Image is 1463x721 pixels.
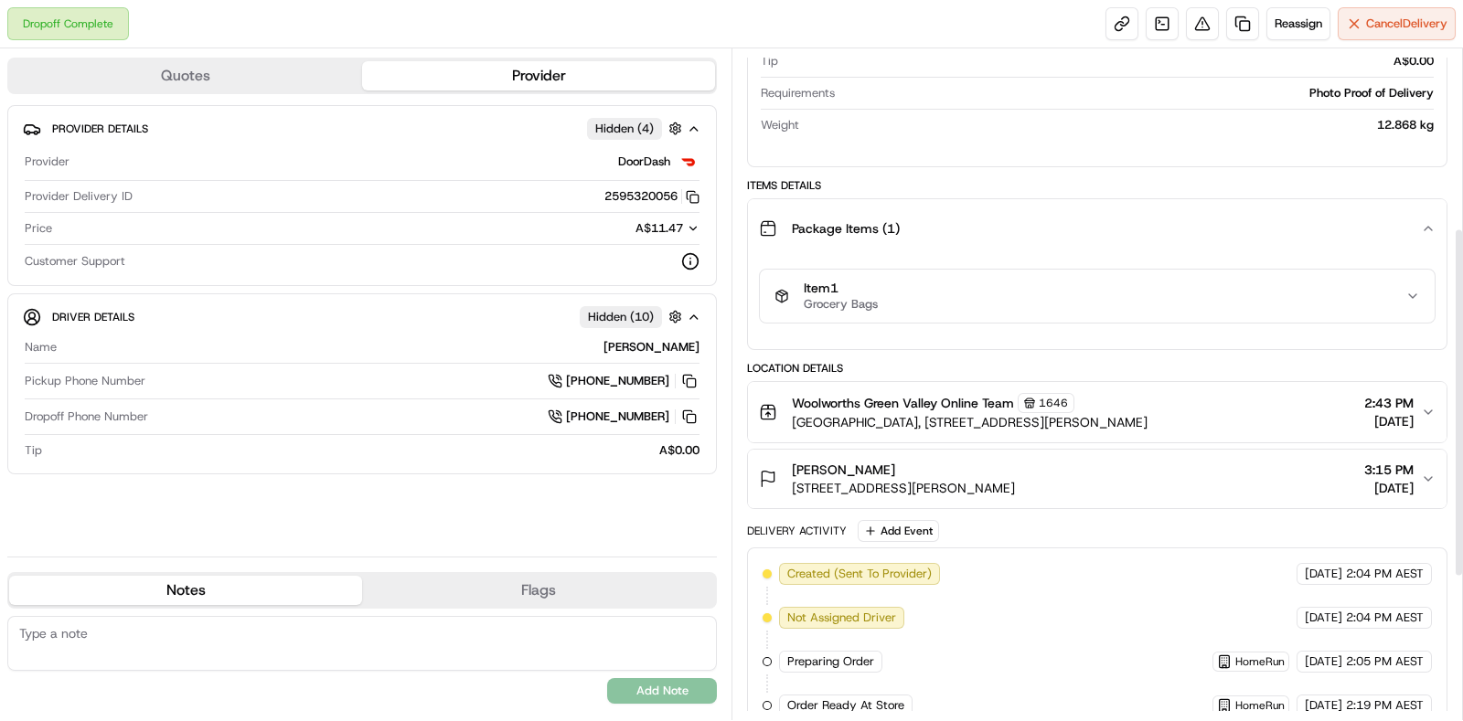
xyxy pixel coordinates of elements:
span: Order Ready At Store [787,697,904,714]
button: Reassign [1266,7,1330,40]
span: [DATE] [1305,697,1342,714]
span: Grocery Bags [804,297,878,312]
a: [PHONE_NUMBER] [548,371,699,391]
div: Photo Proof of Delivery [842,85,1434,101]
button: [PERSON_NAME][STREET_ADDRESS][PERSON_NAME]3:15 PM[DATE] [748,450,1447,508]
span: Requirements [761,85,835,101]
span: A$11.47 [635,220,683,236]
button: CancelDelivery [1338,7,1456,40]
span: 2:04 PM AEST [1346,566,1424,582]
button: Quotes [9,61,362,90]
span: Reassign [1275,16,1322,32]
button: Hidden (10) [580,305,687,328]
span: Weight [761,117,799,133]
button: Hidden (4) [587,117,687,140]
span: Pickup Phone Number [25,373,145,389]
span: Provider [25,154,69,170]
button: Add Event [858,520,939,542]
span: Driver Details [52,310,134,324]
span: Price [25,220,52,237]
button: Flags [362,576,715,605]
span: Provider Details [52,122,148,136]
div: [PERSON_NAME] [64,339,699,355]
span: [DATE] [1305,610,1342,626]
span: [STREET_ADDRESS][PERSON_NAME] [792,479,1015,497]
span: [PHONE_NUMBER] [566,373,669,389]
span: [PHONE_NUMBER] [566,408,669,425]
span: Cancel Delivery [1366,16,1447,32]
span: Customer Support [25,253,125,270]
button: Provider [362,61,715,90]
button: Driver DetailsHidden (10) [23,302,701,332]
span: [DATE] [1364,479,1414,497]
span: 2:43 PM [1364,394,1414,412]
div: Delivery Activity [747,524,847,538]
div: A$0.00 [785,53,1434,69]
span: Preparing Order [787,653,874,670]
button: A$11.47 [539,220,699,237]
span: Tip [25,442,42,459]
span: [PERSON_NAME] [792,461,895,479]
span: Not Assigned Driver [787,610,896,626]
span: [DATE] [1305,566,1342,582]
span: Woolworths Green Valley Online Team [792,394,1014,412]
button: Notes [9,576,362,605]
span: HomeRun [1235,654,1285,669]
div: Location Details [747,361,1447,376]
span: HomeRun [1235,698,1285,713]
span: Hidden ( 4 ) [595,121,654,137]
button: 2595320056 [604,188,699,205]
span: DoorDash [618,154,670,170]
span: Tip [761,53,778,69]
button: Provider DetailsHidden (4) [23,113,701,143]
div: 12.868 kg [806,117,1434,133]
div: A$0.00 [49,442,699,459]
span: 2:04 PM AEST [1346,610,1424,626]
span: [GEOGRAPHIC_DATA], [STREET_ADDRESS][PERSON_NAME] [792,413,1148,431]
div: Package Items (1) [748,258,1447,349]
span: 3:15 PM [1364,461,1414,479]
div: Items Details [747,178,1447,193]
span: Hidden ( 10 ) [588,309,654,325]
span: Provider Delivery ID [25,188,133,205]
span: 2:19 PM AEST [1346,697,1424,714]
a: [PHONE_NUMBER] [548,407,699,427]
span: Dropoff Phone Number [25,408,148,425]
span: 2:05 PM AEST [1346,653,1424,670]
span: [DATE] [1364,412,1414,430]
button: Woolworths Green Valley Online Team1646[GEOGRAPHIC_DATA], [STREET_ADDRESS][PERSON_NAME]2:43 PM[DATE] [748,382,1447,442]
img: doordash_logo_v2.png [678,151,699,173]
span: Name [25,339,57,355]
span: Created (Sent To Provider) [787,566,932,582]
button: Package Items (1) [748,199,1447,258]
button: Item1Grocery Bags [760,270,1435,323]
span: [DATE] [1305,653,1342,670]
span: Item 1 [804,281,878,297]
span: Package Items ( 1 ) [792,219,900,238]
span: 1646 [1039,396,1068,410]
